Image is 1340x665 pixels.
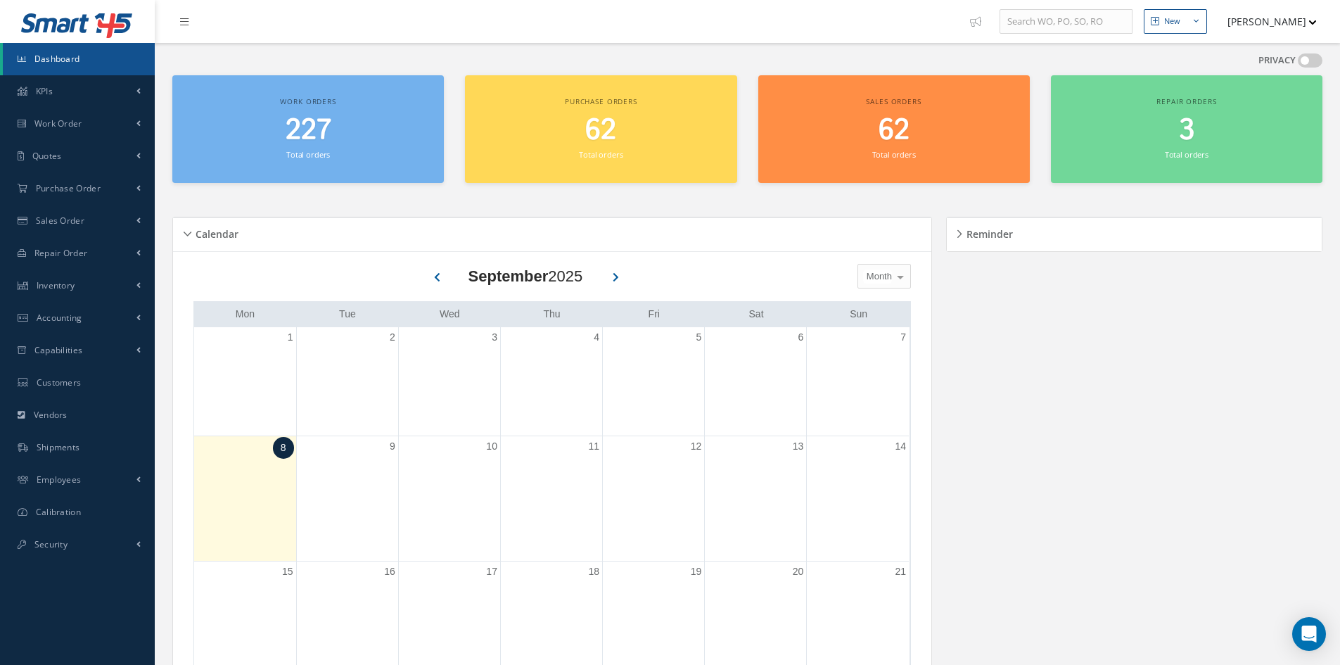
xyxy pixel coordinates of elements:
[36,215,84,227] span: Sales Order
[37,312,82,324] span: Accounting
[705,327,807,436] td: September 6, 2025
[279,562,296,582] a: September 15, 2025
[34,118,82,129] span: Work Order
[746,305,767,323] a: Saturday
[194,327,296,436] td: September 1, 2025
[286,149,330,160] small: Total orders
[962,224,1013,241] h5: Reminder
[646,305,663,323] a: Friday
[758,75,1030,183] a: Sales orders 62 Total orders
[437,305,463,323] a: Wednesday
[273,437,294,459] a: September 8, 2025
[34,344,83,356] span: Capabilities
[1179,110,1194,151] span: 3
[807,327,909,436] td: September 7, 2025
[796,327,807,348] a: September 6, 2025
[37,474,82,486] span: Employees
[37,441,80,453] span: Shipments
[34,53,80,65] span: Dashboard
[1258,53,1296,68] label: PRIVACY
[1144,9,1207,34] button: New
[387,327,398,348] a: September 2, 2025
[1165,149,1208,160] small: Total orders
[591,327,602,348] a: September 4, 2025
[483,562,500,582] a: September 17, 2025
[1164,15,1180,27] div: New
[468,265,583,288] div: 2025
[36,182,101,194] span: Purchase Order
[336,305,359,323] a: Tuesday
[898,327,909,348] a: September 7, 2025
[37,376,82,388] span: Customers
[585,436,602,457] a: September 11, 2025
[398,436,500,562] td: September 10, 2025
[296,436,398,562] td: September 9, 2025
[465,75,736,183] a: Purchase orders 62 Total orders
[296,327,398,436] td: September 2, 2025
[37,279,75,291] span: Inventory
[565,96,637,106] span: Purchase orders
[892,562,909,582] a: September 21, 2025
[3,43,155,75] a: Dashboard
[1000,9,1132,34] input: Search WO, PO, SO, RO
[280,96,336,106] span: Work orders
[194,436,296,562] td: September 8, 2025
[381,562,398,582] a: September 16, 2025
[34,247,88,259] span: Repair Order
[489,327,500,348] a: September 3, 2025
[191,224,238,241] h5: Calendar
[286,110,331,151] span: 227
[585,110,616,151] span: 62
[790,436,807,457] a: September 13, 2025
[34,538,68,550] span: Security
[1051,75,1322,183] a: Repair orders 3 Total orders
[36,85,53,97] span: KPIs
[603,436,705,562] td: September 12, 2025
[790,562,807,582] a: September 20, 2025
[1292,617,1326,651] div: Open Intercom Messenger
[892,436,909,457] a: September 14, 2025
[1156,96,1216,106] span: Repair orders
[847,305,870,323] a: Sunday
[32,150,62,162] span: Quotes
[483,436,500,457] a: September 10, 2025
[468,267,549,285] b: September
[540,305,563,323] a: Thursday
[866,96,921,106] span: Sales orders
[872,149,916,160] small: Total orders
[603,327,705,436] td: September 5, 2025
[1214,8,1317,35] button: [PERSON_NAME]
[693,327,704,348] a: September 5, 2025
[500,436,602,562] td: September 11, 2025
[863,270,892,284] span: Month
[34,409,68,421] span: Vendors
[688,436,705,457] a: September 12, 2025
[705,436,807,562] td: September 13, 2025
[36,506,81,518] span: Calibration
[387,436,398,457] a: September 9, 2025
[879,110,910,151] span: 62
[398,327,500,436] td: September 3, 2025
[807,436,909,562] td: September 14, 2025
[688,562,705,582] a: September 19, 2025
[233,305,257,323] a: Monday
[285,327,296,348] a: September 1, 2025
[500,327,602,436] td: September 4, 2025
[579,149,623,160] small: Total orders
[585,562,602,582] a: September 18, 2025
[172,75,444,183] a: Work orders 227 Total orders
